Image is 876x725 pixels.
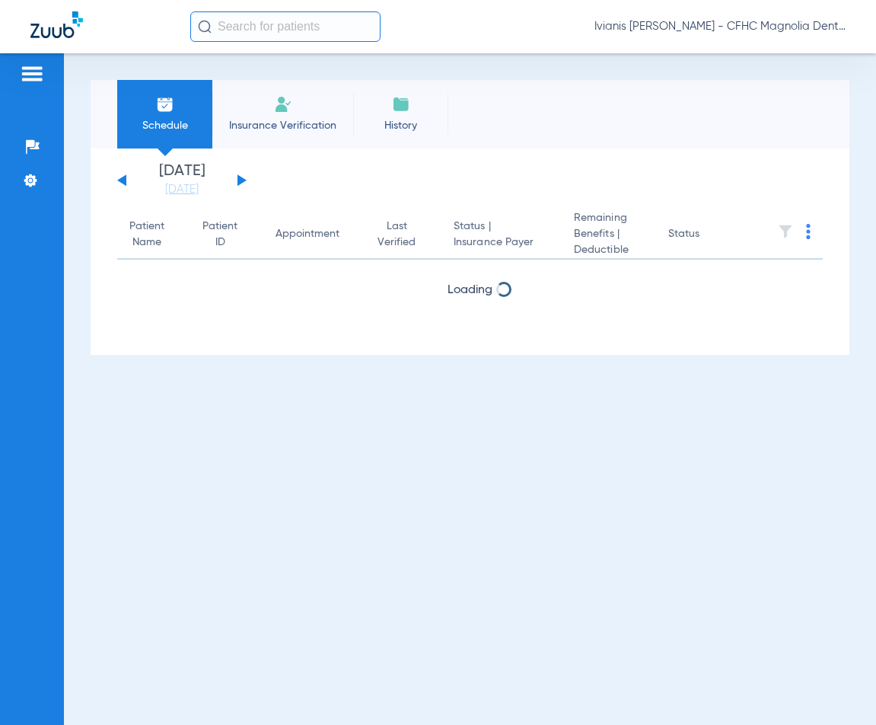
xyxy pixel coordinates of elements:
th: Status [656,210,759,260]
div: Patient ID [202,219,237,251]
span: Ivianis [PERSON_NAME] - CFHC Magnolia Dental [594,19,846,34]
div: Patient Name [129,219,178,251]
img: History [392,95,410,113]
li: [DATE] [136,164,228,197]
span: Loading [448,284,492,296]
span: History [365,118,437,133]
div: Patient Name [129,219,164,251]
img: Search Icon [198,20,212,34]
div: Appointment [276,226,339,242]
span: Deductible [574,242,644,258]
th: Remaining Benefits | [562,210,656,260]
span: Insurance Payer [454,235,549,251]
div: Appointment [276,226,353,242]
a: [DATE] [136,182,228,197]
div: Patient ID [202,219,251,251]
span: Insurance Verification [224,118,342,133]
img: Zuub Logo [30,11,83,38]
div: Last Verified [377,219,416,251]
img: Manual Insurance Verification [274,95,292,113]
img: Schedule [156,95,174,113]
img: group-dot-blue.svg [806,224,811,239]
img: filter.svg [778,224,793,239]
div: Last Verified [377,219,429,251]
img: hamburger-icon [20,65,44,83]
span: Schedule [129,118,201,133]
input: Search for patients [190,11,381,42]
th: Status | [441,210,562,260]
